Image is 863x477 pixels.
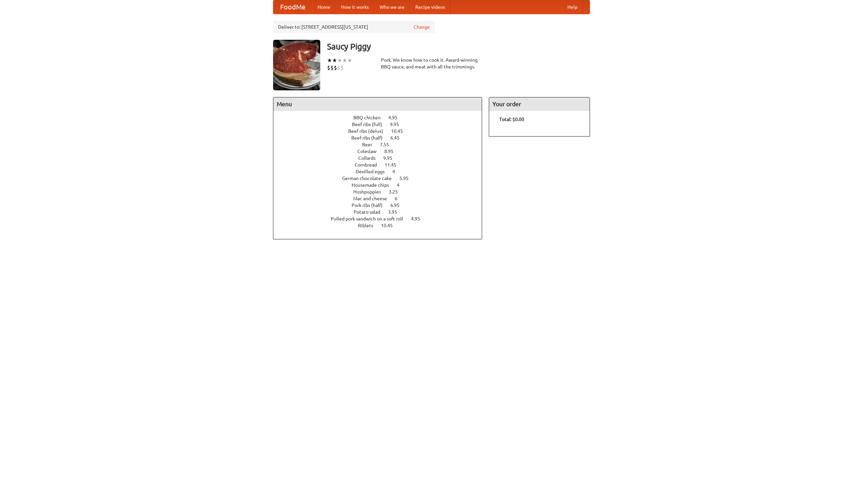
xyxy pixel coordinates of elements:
span: Cornbread [355,162,384,168]
h4: Menu [273,97,482,111]
span: 4 [392,169,402,174]
li: $ [334,64,337,71]
a: Hushpuppies 3.25 [353,189,410,195]
a: Mac and cheese 6 [353,196,410,201]
span: German chocolate cake [342,176,398,181]
a: Change [414,24,430,30]
span: Beef ribs (delux) [348,128,390,134]
a: Beef ribs (delux) 10.45 [348,128,415,134]
span: 9.95 [390,122,406,127]
a: Housemade chips 4 [352,182,412,188]
li: ★ [337,57,342,64]
li: $ [337,64,340,71]
li: $ [327,64,330,71]
span: Hushpuppies [353,189,388,195]
span: 11.45 [385,162,403,168]
span: 4.95 [411,216,427,221]
a: Coleslaw 8.95 [357,149,406,154]
span: Mac and cheese [353,196,394,201]
div: Pork. We know how to cook it. Award-winning BBQ sauce, and meat with all the trimmings. [381,57,482,70]
a: Riblets 10.45 [358,223,405,228]
span: Coleslaw [357,149,383,154]
a: Pulled pork sandwich on a soft roll 4.95 [331,216,433,221]
span: 6 [395,196,404,201]
span: Riblets [358,223,380,228]
b: Total: $0.00 [499,117,524,122]
span: 10.45 [391,128,410,134]
span: Collards [358,155,382,161]
a: BBQ chicken 4.95 [353,115,410,120]
li: ★ [342,57,347,64]
span: Pork ribs (half) [352,203,389,208]
li: ★ [347,57,352,64]
span: 4 [397,182,406,188]
li: ★ [332,57,337,64]
span: 3.25 [389,189,405,195]
a: Who we are [374,0,410,14]
li: $ [330,64,334,71]
a: Beef ribs (full) 9.95 [352,122,412,127]
span: 6.45 [390,135,406,141]
a: Beef ribs (half) 6.45 [351,135,412,141]
a: Potato salad 3.95 [354,209,410,215]
img: angular.jpg [273,40,320,90]
a: Devilled eggs 4 [356,169,408,174]
li: $ [340,64,344,71]
a: Home [312,0,336,14]
h3: Saucy Piggy [327,40,590,53]
span: 10.45 [381,223,399,228]
a: Help [562,0,583,14]
span: Potato salad [354,209,387,215]
span: Housemade chips [352,182,396,188]
h4: Your order [489,97,590,111]
a: FoodMe [273,0,312,14]
li: ★ [327,57,332,64]
span: 3.95 [388,209,404,215]
span: 5.95 [399,176,415,181]
span: Beef ribs (full) [352,122,389,127]
a: Recipe videos [410,0,450,14]
span: BBQ chicken [353,115,387,120]
a: German chocolate cake 5.95 [342,176,421,181]
span: Pulled pork sandwich on a soft roll [331,216,410,221]
a: Beer 7.55 [362,142,401,147]
span: 7.55 [380,142,396,147]
span: 6.95 [390,203,406,208]
span: Beer [362,142,379,147]
span: 4.95 [388,115,404,120]
span: 9.95 [383,155,399,161]
a: Cornbread 11.45 [355,162,409,168]
a: Collards 9.95 [358,155,405,161]
div: Deliver to: [STREET_ADDRESS][US_STATE] [273,21,435,33]
span: Devilled eggs [356,169,391,174]
span: 8.95 [384,149,400,154]
a: How it works [336,0,374,14]
a: Pork ribs (half) 6.95 [352,203,412,208]
span: Beef ribs (half) [351,135,389,141]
